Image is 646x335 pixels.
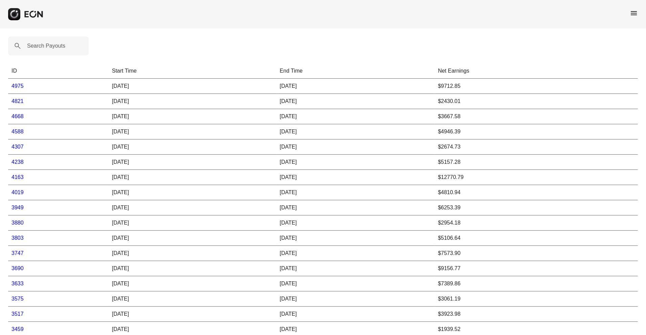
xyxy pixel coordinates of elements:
td: [DATE] [276,79,435,94]
td: [DATE] [276,231,435,246]
td: [DATE] [109,155,276,170]
td: $2674.73 [435,139,638,155]
a: 3747 [12,250,24,256]
td: [DATE] [276,139,435,155]
td: [DATE] [109,185,276,200]
th: Net Earnings [435,63,638,79]
td: [DATE] [276,246,435,261]
th: ID [8,63,109,79]
a: 3575 [12,296,24,302]
td: $2954.18 [435,215,638,231]
td: [DATE] [276,94,435,109]
a: 4975 [12,83,24,89]
a: 4019 [12,189,24,195]
td: [DATE] [276,124,435,139]
td: [DATE] [109,276,276,291]
td: [DATE] [276,261,435,276]
td: [DATE] [276,200,435,215]
td: [DATE] [276,215,435,231]
td: [DATE] [109,109,276,124]
td: $7389.86 [435,276,638,291]
a: 4821 [12,98,24,104]
td: $5157.28 [435,155,638,170]
td: $2430.01 [435,94,638,109]
td: [DATE] [109,94,276,109]
a: 4588 [12,129,24,134]
td: $5106.64 [435,231,638,246]
td: $12770.79 [435,170,638,185]
td: $3667.58 [435,109,638,124]
td: [DATE] [276,155,435,170]
a: 3633 [12,281,24,286]
a: 4307 [12,144,24,150]
td: $3923.98 [435,307,638,322]
a: 3803 [12,235,24,241]
td: [DATE] [109,79,276,94]
td: [DATE] [109,215,276,231]
td: $7573.90 [435,246,638,261]
a: 3880 [12,220,24,226]
a: 3459 [12,326,24,332]
td: [DATE] [276,276,435,291]
a: 4238 [12,159,24,165]
td: [DATE] [109,124,276,139]
td: [DATE] [109,231,276,246]
td: [DATE] [276,170,435,185]
a: 3949 [12,205,24,210]
td: $4810.94 [435,185,638,200]
td: [DATE] [276,109,435,124]
td: [DATE] [109,139,276,155]
td: $4946.39 [435,124,638,139]
a: 3517 [12,311,24,317]
td: $9712.85 [435,79,638,94]
label: Search Payouts [27,42,65,50]
span: menu [630,9,638,17]
td: [DATE] [276,307,435,322]
a: 3690 [12,265,24,271]
td: $9156.77 [435,261,638,276]
td: [DATE] [109,307,276,322]
td: [DATE] [276,291,435,307]
th: Start Time [109,63,276,79]
th: End Time [276,63,435,79]
td: $6253.39 [435,200,638,215]
td: [DATE] [109,246,276,261]
td: [DATE] [109,261,276,276]
td: [DATE] [276,185,435,200]
a: 4668 [12,113,24,119]
td: [DATE] [109,200,276,215]
td: [DATE] [109,170,276,185]
a: 4163 [12,174,24,180]
td: $3061.19 [435,291,638,307]
td: [DATE] [109,291,276,307]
